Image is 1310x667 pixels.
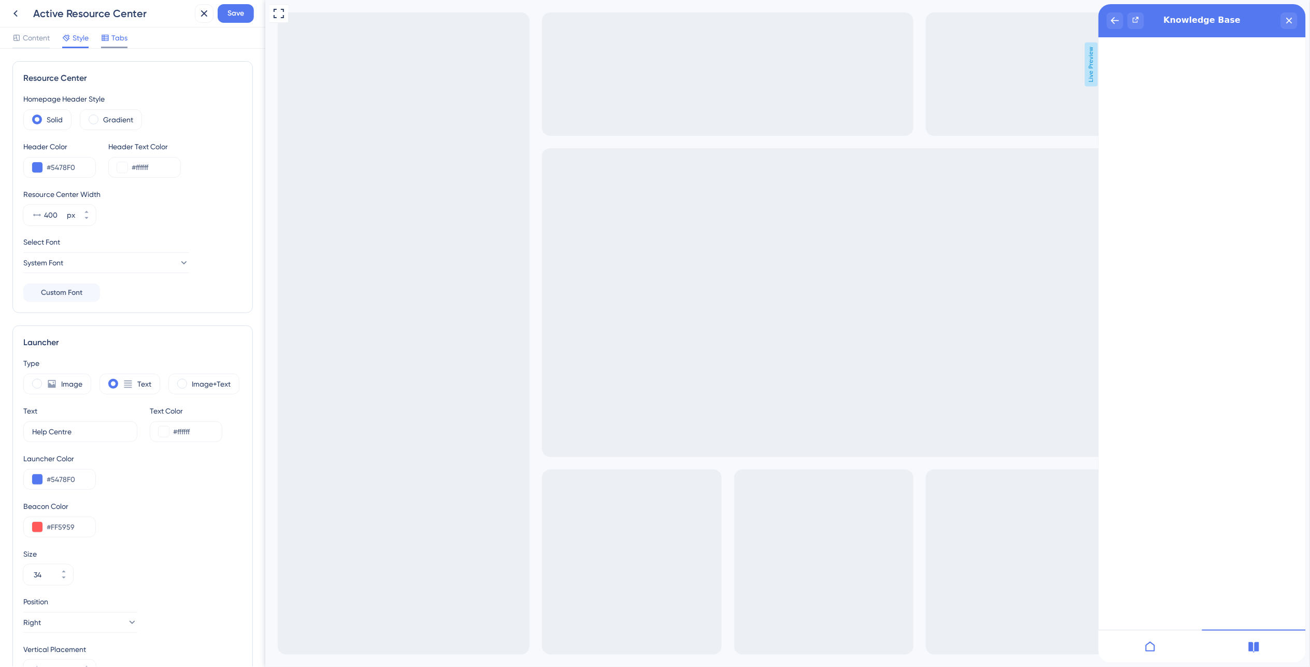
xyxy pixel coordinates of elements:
[32,426,129,437] input: Get Started
[103,113,133,126] label: Gradient
[23,140,96,153] div: Header Color
[73,32,89,44] span: Style
[23,252,189,273] button: System Font
[65,8,143,24] span: Knowledge Base
[61,378,82,390] label: Image
[820,42,833,87] span: Live Preview
[192,378,231,390] label: Image+Text
[6,3,52,15] span: Help Centre
[182,8,199,25] div: close resource center
[77,205,96,215] button: px
[23,595,137,608] div: Position
[23,336,242,349] div: Launcher
[77,215,96,225] button: px
[8,8,25,25] div: back to header
[111,32,127,44] span: Tabs
[47,113,63,126] label: Solid
[23,643,96,656] div: Vertical Placement
[67,209,75,221] div: px
[23,357,242,370] div: Type
[44,209,65,221] input: px
[150,405,222,417] div: Text Color
[23,616,41,629] span: Right
[23,236,242,248] div: Select Font
[137,378,151,390] label: Text
[23,32,50,44] span: Content
[23,72,242,84] div: Resource Center
[227,7,244,20] span: Save
[23,257,63,269] span: System Font
[23,612,137,633] button: Right
[23,283,100,302] button: Custom Font
[23,188,242,201] div: Resource Center Width
[41,287,82,299] span: Custom Font
[59,5,63,13] div: 3
[23,405,37,417] div: Text
[23,452,96,465] div: Launcher Color
[108,140,181,153] div: Header Text Color
[23,548,242,560] div: Size
[23,93,242,105] div: Homepage Header Style
[23,500,242,513] div: Beacon Color
[33,6,191,21] div: Active Resource Center
[218,4,254,23] button: Save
